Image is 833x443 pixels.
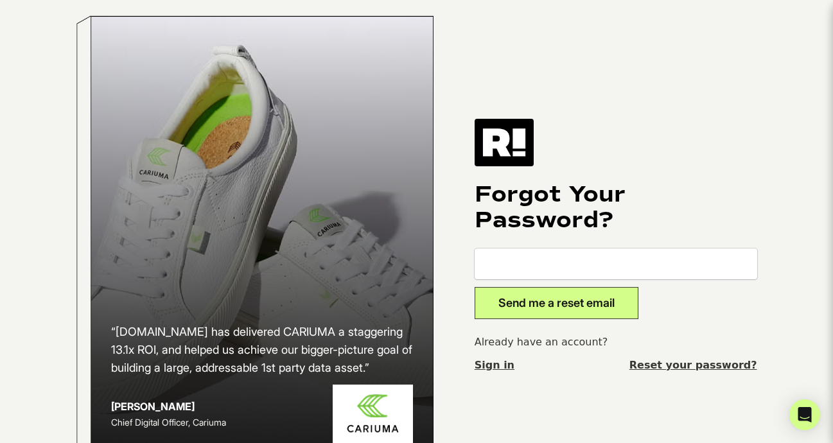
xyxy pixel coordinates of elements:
img: Cariuma [333,385,413,443]
a: Reset your password? [629,358,757,373]
strong: [PERSON_NAME] [111,400,195,413]
p: Already have an account? [475,334,757,350]
a: Sign in [475,358,514,373]
span: Chief Digital Officer, Cariuma [111,417,226,428]
button: Send me a reset email [475,287,638,319]
img: Retention.com [475,119,534,166]
h1: Forgot Your Password? [475,182,757,233]
div: Open Intercom Messenger [789,399,820,430]
h2: “[DOMAIN_NAME] has delivered CARIUMA a staggering 13.1x ROI, and helped us achieve our bigger-pic... [111,323,413,377]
